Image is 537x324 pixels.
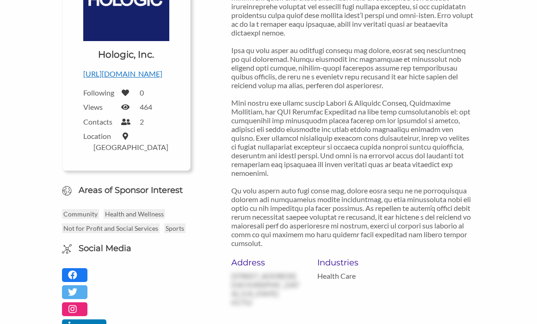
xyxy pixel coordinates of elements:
[104,209,165,219] p: Health and Wellness
[62,186,72,196] img: Globe Icon
[62,223,160,233] p: Not for Profit and Social Services
[164,223,185,233] p: Sports
[83,88,116,97] label: Following
[83,102,116,111] label: Views
[83,68,169,80] p: [URL][DOMAIN_NAME]
[93,143,168,151] label: [GEOGRAPHIC_DATA]
[140,88,144,97] label: 0
[83,132,116,140] label: Location
[98,48,154,61] h1: Hologic, Inc.
[231,258,303,268] h6: Address
[140,102,152,111] label: 464
[55,185,198,196] h6: Areas of Sponsor Interest
[83,117,116,126] label: Contacts
[62,209,99,219] p: Community
[79,243,131,254] h6: Social Media
[62,244,72,254] img: Social Media Icon
[140,117,144,126] label: 2
[317,271,389,280] p: Health Care
[317,258,389,268] h6: Industries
